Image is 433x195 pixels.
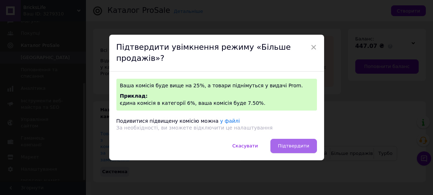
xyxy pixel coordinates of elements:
span: Ваша комісія буде вище на 25%, а товари піднімуться у видачі Prom. [120,83,303,88]
a: у файлі [220,118,240,124]
span: Подивитися підвищену комісію можна [116,118,219,124]
button: Підтвердити [270,139,317,153]
div: Підтвердити увімкнення режиму «Більше продажів»? [109,35,324,72]
span: За необхідності, ви зможете відключити це налаштування [116,125,273,131]
span: Приклад: [120,93,148,99]
span: єдина комісія в категорії 6%, ваша комісія буде 7.50%. [120,100,265,106]
span: Підтвердити [278,143,309,148]
button: Скасувати [225,139,265,153]
span: Скасувати [232,143,258,148]
span: × [311,41,317,53]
